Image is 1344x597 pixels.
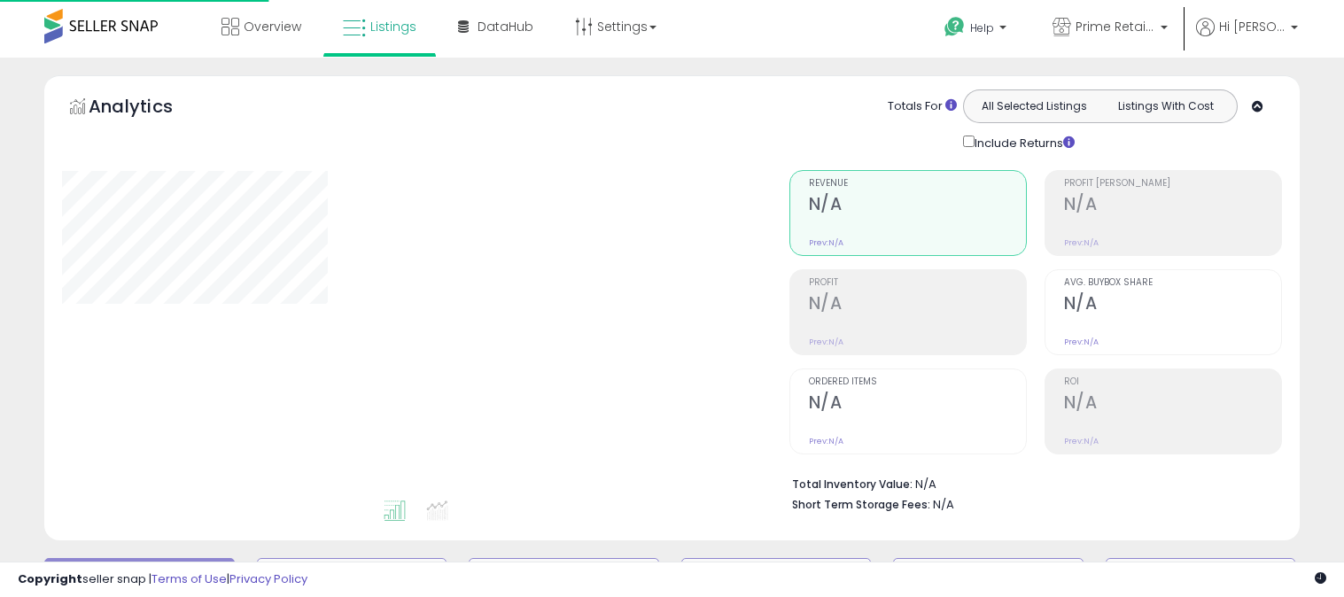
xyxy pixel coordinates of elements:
span: Avg. Buybox Share [1064,278,1281,288]
h5: Analytics [89,94,207,123]
i: Get Help [944,16,966,38]
span: Listings [370,18,416,35]
h2: N/A [1064,293,1281,317]
b: Total Inventory Value: [792,477,913,492]
button: Repricing Off [469,558,659,593]
a: Help [930,3,1024,58]
button: Listings With Cost [1099,95,1231,118]
small: Prev: N/A [809,436,843,446]
a: Terms of Use [151,570,227,587]
a: Hi [PERSON_NAME] [1196,18,1298,58]
small: Prev: N/A [1064,237,1099,248]
span: Prime Retail Solution [1076,18,1155,35]
div: seller snap | | [18,571,307,588]
button: All Selected Listings [968,95,1100,118]
a: Privacy Policy [229,570,307,587]
span: Overview [244,18,301,35]
button: Repricing On [257,558,447,593]
button: Listings without Min/Max [681,558,872,593]
button: Default [44,558,235,593]
h2: N/A [809,392,1026,416]
b: Short Term Storage Fees: [792,497,930,512]
span: Hi [PERSON_NAME] [1219,18,1286,35]
span: Help [970,20,994,35]
button: Listings without Cost [1106,558,1296,593]
h2: N/A [809,293,1026,317]
small: Prev: N/A [1064,436,1099,446]
span: ROI [1064,377,1281,387]
div: Include Returns [950,132,1096,152]
span: Profit [PERSON_NAME] [1064,179,1281,189]
li: N/A [792,472,1269,493]
h2: N/A [1064,194,1281,218]
span: DataHub [478,18,533,35]
h2: N/A [1064,392,1281,416]
span: Ordered Items [809,377,1026,387]
small: Prev: N/A [809,337,843,347]
span: N/A [933,496,954,513]
span: Profit [809,278,1026,288]
span: Revenue [809,179,1026,189]
strong: Copyright [18,570,82,587]
button: Non Competitive [893,558,1084,593]
div: Totals For [888,98,957,115]
h2: N/A [809,194,1026,218]
small: Prev: N/A [809,237,843,248]
small: Prev: N/A [1064,337,1099,347]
